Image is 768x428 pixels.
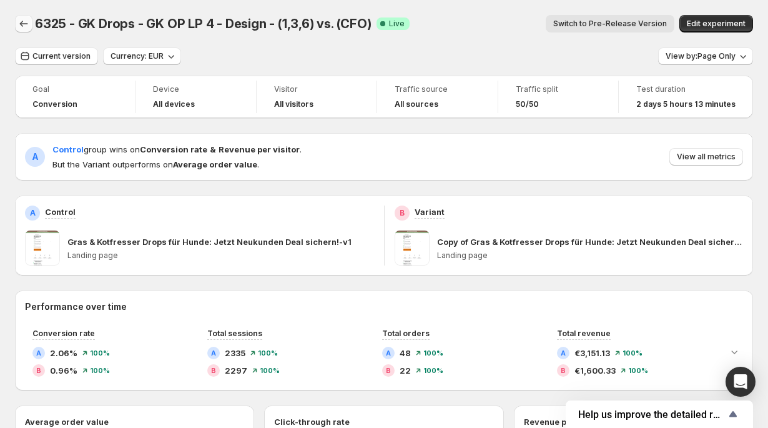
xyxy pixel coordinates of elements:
[561,367,566,374] h2: B
[211,367,216,374] h2: B
[400,364,411,377] span: 22
[50,347,77,359] span: 2.06%
[90,367,110,374] span: 100 %
[274,84,359,94] span: Visitor
[25,301,743,313] h2: Performance over time
[623,349,642,357] span: 100 %
[437,251,744,261] p: Landing page
[153,84,238,94] span: Device
[636,83,736,111] a: Test duration2 days 5 hours 13 minutes
[669,148,743,166] button: View all metrics
[400,347,411,359] span: 48
[400,208,405,218] h2: B
[386,367,391,374] h2: B
[67,236,352,248] p: Gras & Kotfresser Drops für Hunde: Jetzt Neukunden Deal sichern!-v1
[219,144,300,154] strong: Revenue per visitor
[415,206,445,218] p: Variant
[103,47,181,65] button: Currency: EUR
[423,349,443,357] span: 100 %
[546,15,674,32] button: Switch to Pre-Release Version
[666,51,736,61] span: View by: Page Only
[726,367,756,397] div: Open Intercom Messenger
[395,83,480,111] a: Traffic sourceAll sources
[52,144,84,154] span: Control
[36,367,41,374] h2: B
[437,236,744,248] p: Copy of Gras & Kotfresser Drops für Hunde: Jetzt Neukunden Deal sichern!-v1
[274,83,359,111] a: VisitorAll visitors
[32,84,117,94] span: Goal
[561,349,566,357] h2: A
[636,84,736,94] span: Test duration
[679,15,753,32] button: Edit experiment
[173,159,257,169] strong: Average order value
[15,15,32,32] button: Back
[726,343,743,361] button: Expand chart
[52,158,302,171] span: But the Variant outperforms on .
[153,99,195,109] h4: All devices
[628,367,648,374] span: 100 %
[258,349,278,357] span: 100 %
[32,83,117,111] a: GoalConversion
[15,47,98,65] button: Current version
[32,151,38,163] h2: A
[90,349,110,357] span: 100 %
[25,231,60,266] img: Gras & Kotfresser Drops für Hunde: Jetzt Neukunden Deal sichern!-v1
[225,364,247,377] span: 2297
[395,231,430,266] img: Copy of Gras & Kotfresser Drops für Hunde: Jetzt Neukunden Deal sichern!-v1
[52,144,302,154] span: group wins on .
[210,144,216,154] strong: &
[36,349,41,357] h2: A
[32,51,91,61] span: Current version
[687,19,746,29] span: Edit experiment
[516,83,601,111] a: Traffic split50/50
[524,416,604,428] h3: Revenue per visitor
[32,99,77,109] span: Conversion
[382,329,430,338] span: Total orders
[207,329,262,338] span: Total sessions
[658,47,753,65] button: View by:Page Only
[140,144,207,154] strong: Conversion rate
[553,19,667,29] span: Switch to Pre-Release Version
[578,407,741,422] button: Show survey - Help us improve the detailed report for A/B campaigns
[111,51,164,61] span: Currency: EUR
[35,16,372,31] span: 6325 - GK Drops - GK OP LP 4 - Design - (1,3,6) vs. (CFO)
[45,206,76,218] p: Control
[30,208,36,218] h2: A
[153,83,238,111] a: DeviceAll devices
[677,152,736,162] span: View all metrics
[225,347,245,359] span: 2335
[395,84,480,94] span: Traffic source
[636,99,736,109] span: 2 days 5 hours 13 minutes
[25,416,109,428] h3: Average order value
[274,99,313,109] h4: All visitors
[389,19,405,29] span: Live
[32,329,95,338] span: Conversion rate
[395,99,438,109] h4: All sources
[516,99,539,109] span: 50/50
[260,367,280,374] span: 100 %
[516,84,601,94] span: Traffic split
[274,416,350,428] h3: Click-through rate
[578,409,726,421] span: Help us improve the detailed report for A/B campaigns
[423,367,443,374] span: 100 %
[211,349,216,357] h2: A
[386,349,391,357] h2: A
[574,364,616,377] span: €1,600.33
[50,364,77,377] span: 0.96%
[557,329,611,338] span: Total revenue
[574,347,610,359] span: €3,151.13
[67,251,374,261] p: Landing page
